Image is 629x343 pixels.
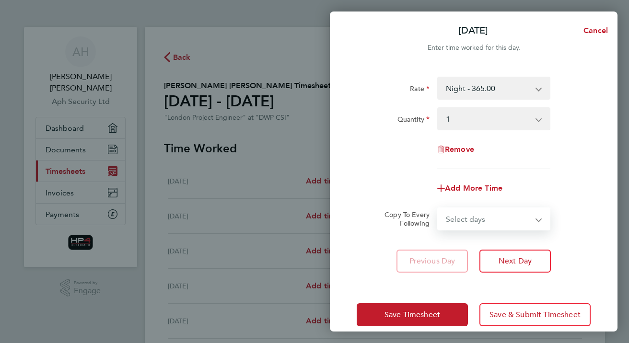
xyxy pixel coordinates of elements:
span: Next Day [499,256,532,266]
label: Rate [410,84,430,96]
button: Save & Submit Timesheet [479,303,591,326]
label: Quantity [397,115,430,126]
button: Remove [437,146,474,153]
button: Save Timesheet [357,303,468,326]
button: Add More Time [437,184,502,192]
span: Cancel [581,26,608,35]
label: Copy To Every Following [377,210,430,228]
button: Cancel [568,21,617,40]
p: [DATE] [458,24,488,37]
span: Remove [445,145,474,154]
span: Save & Submit Timesheet [489,310,581,320]
span: Add More Time [445,183,502,193]
span: Save Timesheet [384,310,440,320]
button: Next Day [479,250,551,273]
div: Enter time worked for this day. [330,42,617,54]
